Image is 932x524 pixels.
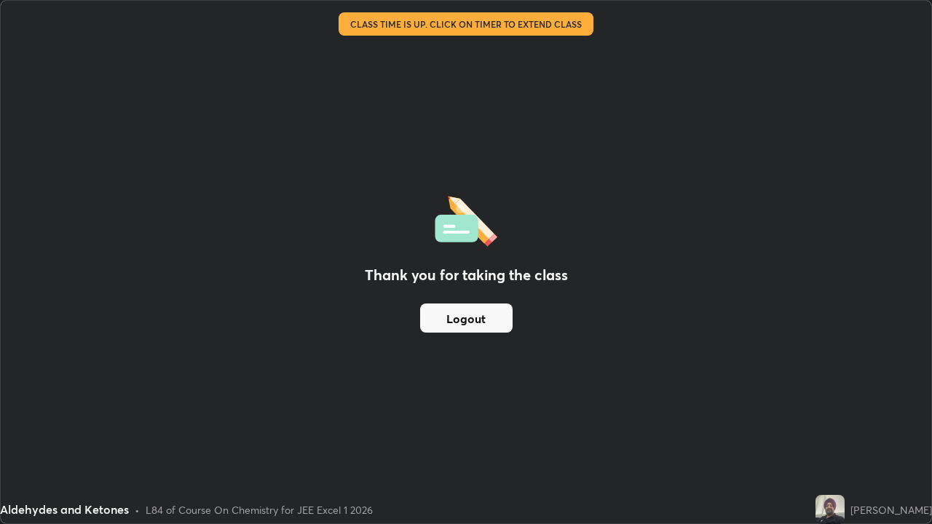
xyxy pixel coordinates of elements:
[146,502,373,517] div: L84 of Course On Chemistry for JEE Excel 1 2026
[420,303,513,333] button: Logout
[850,502,932,517] div: [PERSON_NAME]
[365,264,568,286] h2: Thank you for taking the class
[435,191,497,247] img: offlineFeedback.1438e8b3.svg
[815,495,845,524] img: 3c111d6fb97f478eac34a0bd0f6d3866.jpg
[135,502,140,517] div: •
